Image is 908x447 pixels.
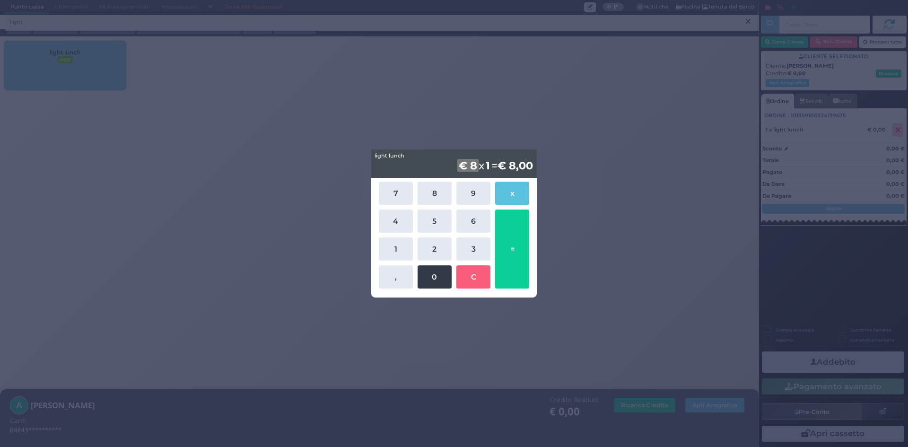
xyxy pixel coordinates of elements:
b: 1 [484,159,491,172]
button: = [495,210,529,289]
button: 9 [456,182,490,205]
button: 2 [418,237,452,261]
button: x [495,182,529,205]
b: € 8,00 [498,159,533,172]
button: 7 [379,182,413,205]
button: 5 [418,210,452,233]
button: 4 [379,210,413,233]
button: 8 [418,182,452,205]
button: 1 [379,237,413,261]
span: light lunch [375,152,404,160]
b: € 8 [457,159,479,172]
button: , [379,265,413,289]
button: C [456,265,490,289]
button: 6 [456,210,490,233]
div: x = [371,149,537,178]
button: 3 [456,237,490,261]
button: 0 [418,265,452,289]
